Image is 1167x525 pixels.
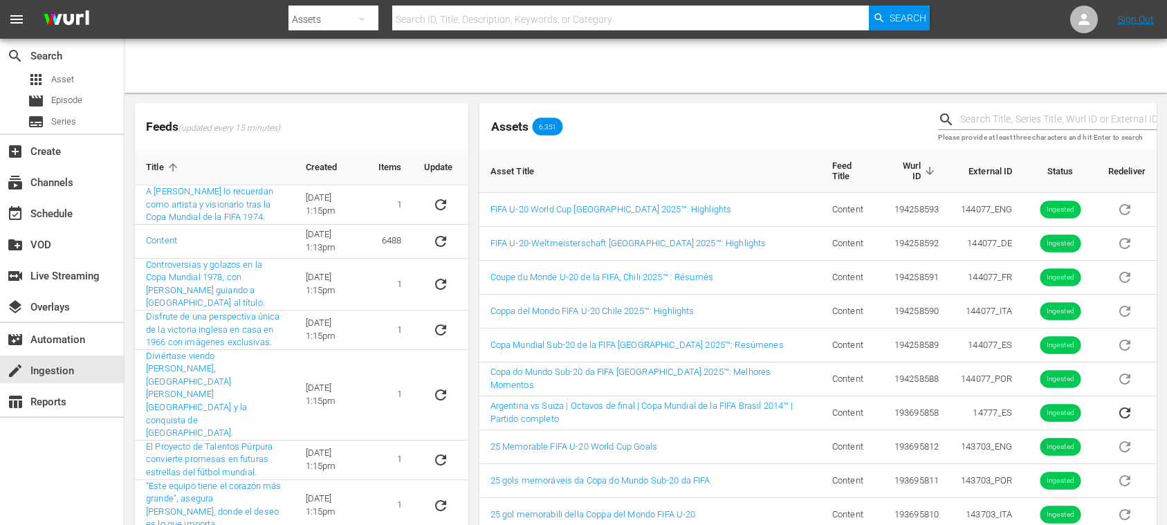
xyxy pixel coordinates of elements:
td: 14777_ES [950,396,1023,430]
img: ans4CAIJ8jUAAAAAAAAAAAAAAAAAAAAAAAAgQb4GAAAAAAAAAAAAAAAAAAAAAAAAJMjXAAAAAAAAAAAAAAAAAAAAAAAAgAT5G... [33,3,100,36]
a: Controversias y golazos en la Copa Mundial 1978, con [PERSON_NAME] guiando a [GEOGRAPHIC_DATA] al... [146,259,265,308]
input: Search Title, Series Title, Wurl ID or External ID [960,109,1157,130]
td: 194258589 [881,329,950,362]
span: Asset [28,71,44,88]
th: Items [367,150,413,185]
td: 194258590 [881,295,950,329]
td: 1 [367,350,413,441]
span: Automation [7,331,24,348]
td: Content [821,396,881,430]
td: 194258588 [881,362,950,396]
td: 193695858 [881,396,950,430]
span: Live Streaming [7,268,24,284]
td: 144077_POR [950,362,1023,396]
a: Copa do Mundo Sub-20 da FIFA [GEOGRAPHIC_DATA] 2025™: Melhores Momentos [490,367,771,390]
span: Overlays [7,299,24,315]
a: Argentina vs Suiza | Octavos de final | Copa Mundial de la FIFA Brasil 2014™ | Partido completo [490,400,793,424]
span: VOD [7,237,24,253]
td: 1 [367,441,413,480]
span: Asset is in future lineups. Remove all episodes that contain this asset before redelivering [1108,339,1141,349]
span: Create [7,143,24,160]
td: 144077_ES [950,329,1023,362]
span: Asset is in future lineups. Remove all episodes that contain this asset before redelivering [1108,237,1141,248]
td: Content [821,430,881,464]
span: Episode [28,93,44,109]
th: Redeliver [1097,149,1157,193]
span: Ingested [1040,205,1081,215]
span: Asset is in future lineups. Remove all episodes that contain this asset before redelivering [1108,305,1141,315]
span: Asset Title [490,165,553,177]
td: [DATE] 1:15pm [295,259,367,311]
td: Content [821,295,881,329]
p: Please provide at least three characters and hit Enter to search [938,132,1157,144]
span: Episode [51,93,82,107]
td: Content [821,227,881,261]
span: Asset is in future lineups. Remove all episodes that contain this asset before redelivering [1108,475,1141,485]
td: 194258593 [881,193,950,227]
td: [DATE] 1:15pm [295,350,367,441]
span: 6,351 [533,122,563,131]
a: Diviértase viendo [PERSON_NAME], [GEOGRAPHIC_DATA][PERSON_NAME][GEOGRAPHIC_DATA] y la conquista d... [146,351,247,438]
span: Ingested [1040,476,1081,486]
a: Coppa del Mondo FIFA U-20 Chile 2025™: Highlights [490,306,695,316]
a: 25 gols memoráveis da Copa do Mundo Sub-20 da FIFA [490,475,710,486]
a: 25 gol memorabili della Coppa del Mondo FIFA U-20 [490,509,696,519]
td: [DATE] 1:15pm [295,185,367,225]
span: Asset is in future lineups. Remove all episodes that contain this asset before redelivering [1108,271,1141,282]
td: 144077_DE [950,227,1023,261]
span: Asset is in future lineups. Remove all episodes that contain this asset before redelivering [1108,373,1141,383]
td: 1 [367,311,413,350]
span: Title [146,161,182,174]
span: Assets [491,120,529,133]
span: Ingested [1040,273,1081,283]
span: Ingested [1040,340,1081,351]
a: FIFA U-20-Weltmeisterschaft [GEOGRAPHIC_DATA] 2025™: Highlights [490,238,766,248]
span: Search [7,48,24,64]
a: FIFA U-20 World Cup [GEOGRAPHIC_DATA] 2025™: Highlights [490,204,732,214]
span: Ingested [1040,374,1081,385]
td: Content [821,193,881,227]
th: Feed Title [821,149,881,193]
td: 144077_ENG [950,193,1023,227]
td: 143703_POR [950,464,1023,498]
span: Feeds [135,116,468,138]
td: 143703_ENG [950,430,1023,464]
button: Search [869,6,930,30]
span: Asset is in future lineups. Remove all episodes that contain this asset before redelivering [1108,508,1141,519]
td: 193695812 [881,430,950,464]
a: A [PERSON_NAME] lo recuerdan como artista y visionario tras la Copa Mundial de la FIFA 1974. [146,186,273,222]
span: Asset is in future lineups. Remove all episodes that contain this asset before redelivering [1108,441,1141,451]
span: Schedule [7,205,24,222]
td: 6488 [367,225,413,259]
a: Copa Mundial Sub-20 de la FIFA [GEOGRAPHIC_DATA] 2025™: Resúmenes [490,340,784,350]
a: Sign Out [1118,14,1154,25]
a: El Proyecto de Talentos Púrpura convierte promesas en futuras estrellas del fútbol mundial. [146,441,273,477]
td: 1 [367,185,413,225]
span: Channels [7,174,24,191]
td: 144077_ITA [950,295,1023,329]
span: Ingested [1040,442,1081,452]
span: Created [306,161,356,174]
span: Ingested [1040,510,1081,520]
td: 194258591 [881,261,950,295]
span: Asset is in future lineups. Remove all episodes that contain this asset before redelivering [1108,203,1141,214]
span: Reports [7,394,24,410]
span: Ingestion [7,362,24,379]
td: [DATE] 1:13pm [295,225,367,259]
td: Content [821,329,881,362]
span: (updated every 15 minutes) [178,123,280,134]
span: Wurl ID [892,160,939,181]
th: Status [1024,149,1097,193]
td: Content [821,362,881,396]
span: menu [8,11,25,28]
td: 194258592 [881,227,950,261]
td: Content [821,261,881,295]
th: External ID [950,149,1023,193]
td: [DATE] 1:15pm [295,311,367,350]
span: Series [51,115,76,129]
span: Ingested [1040,239,1081,249]
td: 193695811 [881,464,950,498]
td: 144077_FR [950,261,1023,295]
a: Disfrute de una perspectiva única de la victoria inglesa en casa en 1966 con imágenes exclusivas. [146,311,280,347]
td: 1 [367,259,413,311]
